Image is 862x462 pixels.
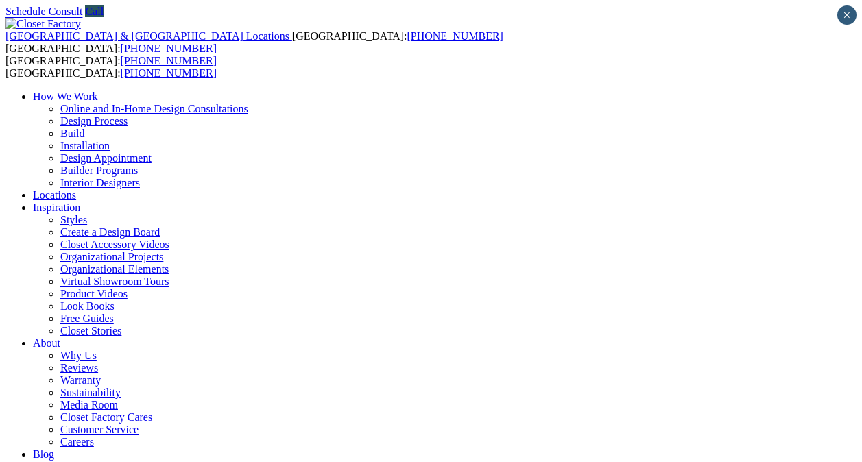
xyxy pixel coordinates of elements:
a: [PHONE_NUMBER] [121,42,217,54]
a: Styles [60,214,87,226]
a: Virtual Showroom Tours [60,276,169,287]
a: Reviews [60,362,98,374]
a: Why Us [60,350,97,361]
a: About [33,337,60,349]
a: Organizational Projects [60,251,163,263]
span: [GEOGRAPHIC_DATA]: [GEOGRAPHIC_DATA]: [5,55,217,79]
a: Organizational Elements [60,263,169,275]
a: [PHONE_NUMBER] [121,55,217,66]
a: Sustainability [60,387,121,398]
a: Careers [60,436,94,448]
a: Inspiration [33,202,80,213]
a: Closet Factory Cares [60,411,152,423]
img: Closet Factory [5,18,81,30]
a: Customer Service [60,424,139,435]
a: Builder Programs [60,165,138,176]
a: [GEOGRAPHIC_DATA] & [GEOGRAPHIC_DATA] Locations [5,30,292,42]
button: Close [837,5,857,25]
a: Warranty [60,374,101,386]
a: Look Books [60,300,115,312]
a: Closet Stories [60,325,121,337]
a: Design Appointment [60,152,152,164]
a: Build [60,127,85,139]
a: Media Room [60,399,118,411]
a: How We Work [33,90,98,102]
a: Installation [60,140,110,151]
a: Interior Designers [60,177,140,189]
a: Design Process [60,115,128,127]
a: [PHONE_NUMBER] [407,30,503,42]
a: Blog [33,448,54,460]
a: Call [85,5,104,17]
a: Online and In-Home Design Consultations [60,103,248,114]
a: Product Videos [60,288,128,300]
a: Schedule Consult [5,5,82,17]
span: [GEOGRAPHIC_DATA] & [GEOGRAPHIC_DATA] Locations [5,30,289,42]
a: Create a Design Board [60,226,160,238]
a: Closet Accessory Videos [60,239,169,250]
a: Locations [33,189,76,201]
a: Free Guides [60,313,114,324]
a: [PHONE_NUMBER] [121,67,217,79]
span: [GEOGRAPHIC_DATA]: [GEOGRAPHIC_DATA]: [5,30,503,54]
